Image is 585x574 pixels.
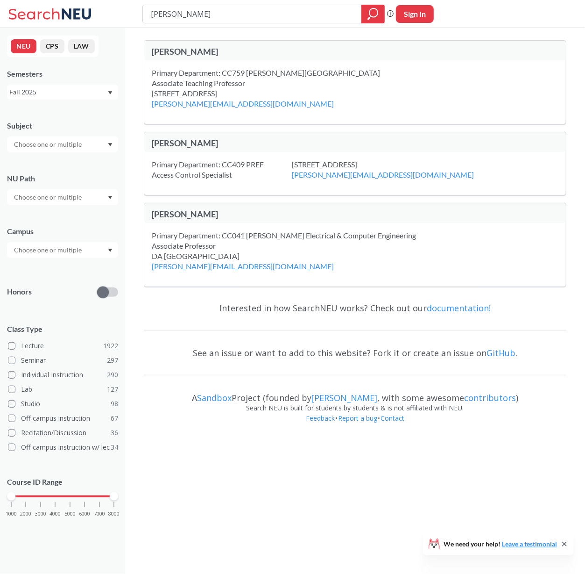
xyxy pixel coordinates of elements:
[197,392,232,403] a: Sandbox
[8,412,118,424] label: Off-campus instruction
[108,91,113,95] svg: Dropdown arrow
[7,173,118,184] div: NU Path
[20,511,31,517] span: 2000
[107,370,118,380] span: 290
[111,442,118,452] span: 34
[8,441,118,453] label: Off-campus instruction w/ lec
[361,5,385,23] div: magnifying glass
[68,39,95,53] button: LAW
[9,192,88,203] input: Choose one or multiple
[111,428,118,438] span: 36
[9,87,107,97] div: Fall 2025
[292,170,474,179] a: [PERSON_NAME][EMAIL_ADDRESS][DOMAIN_NAME]
[40,39,64,53] button: CPS
[35,511,46,517] span: 3000
[9,139,88,150] input: Choose one or multiple
[7,226,118,237] div: Campus
[111,399,118,409] span: 98
[6,511,17,517] span: 1000
[8,398,118,410] label: Studio
[11,39,36,53] button: NEU
[152,138,355,148] div: [PERSON_NAME]
[7,69,118,79] div: Semesters
[338,414,378,423] a: Report a bug
[464,392,516,403] a: contributors
[311,392,377,403] a: [PERSON_NAME]
[152,159,292,180] div: Primary Department: CC409 PREF Access Control Specialist
[427,302,491,314] a: documentation!
[152,68,403,88] div: Primary Department: CC759 [PERSON_NAME][GEOGRAPHIC_DATA] Associate Teaching Professor
[108,249,113,252] svg: Dropdown arrow
[144,294,566,322] div: Interested in how SearchNEU works? Check out our
[111,413,118,423] span: 67
[7,287,32,297] p: Honors
[502,540,557,548] a: Leave a testimonial
[486,347,515,359] a: GitHub
[152,46,355,57] div: [PERSON_NAME]
[144,339,566,366] div: See an issue or want to add to this website? Fork it or create an issue on .
[144,403,566,413] div: Search NEU is built for students by students & is not affiliated with NEU.
[444,541,557,547] span: We need your help!
[107,384,118,395] span: 127
[152,230,439,251] div: Primary Department: CC041 [PERSON_NAME] Electrical & Computer Engineering Associate Professor
[7,85,118,100] div: Fall 2025Dropdown arrow
[49,511,61,517] span: 4000
[144,413,566,438] div: • •
[152,262,334,271] a: [PERSON_NAME][EMAIL_ADDRESS][DOMAIN_NAME]
[8,369,118,381] label: Individual Instruction
[107,355,118,366] span: 297
[367,7,379,21] svg: magnifying glass
[152,209,355,219] div: [PERSON_NAME]
[94,511,105,517] span: 7000
[79,511,90,517] span: 6000
[380,414,405,423] a: Contact
[152,251,357,272] div: DA [GEOGRAPHIC_DATA]
[8,354,118,366] label: Seminar
[8,383,118,395] label: Lab
[103,341,118,351] span: 1922
[7,189,118,205] div: Dropdown arrow
[396,5,434,23] button: Sign In
[7,477,118,488] p: Course ID Range
[305,414,335,423] a: Feedback
[150,6,355,22] input: Class, professor, course number, "phrase"
[7,136,118,152] div: Dropdown arrow
[8,427,118,439] label: Recitation/Discussion
[152,99,334,108] a: [PERSON_NAME][EMAIL_ADDRESS][DOMAIN_NAME]
[292,159,497,180] div: [STREET_ADDRESS]
[64,511,76,517] span: 5000
[7,121,118,131] div: Subject
[108,196,113,200] svg: Dropdown arrow
[7,324,118,334] span: Class Type
[108,511,120,517] span: 8000
[7,242,118,258] div: Dropdown arrow
[8,340,118,352] label: Lecture
[144,384,566,403] div: A Project (founded by , with some awesome )
[152,88,357,109] div: [STREET_ADDRESS]
[108,143,113,147] svg: Dropdown arrow
[9,244,88,256] input: Choose one or multiple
